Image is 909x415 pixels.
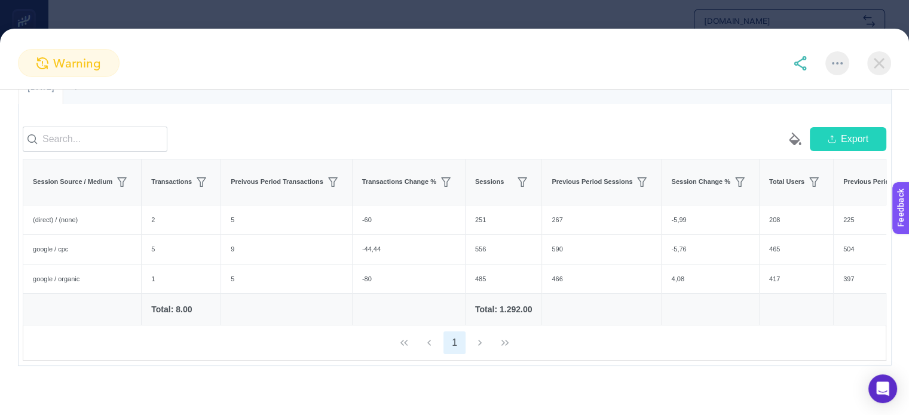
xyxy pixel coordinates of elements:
span: Feedback [7,4,45,13]
div: 5 [221,265,352,294]
div: 466 [542,265,661,294]
div: 9 [221,235,352,264]
img: warning [36,57,48,69]
div: -60 [353,205,465,235]
div: 465 [760,235,833,264]
span: Session Source / Medium [33,177,112,187]
div: 485 [466,265,541,294]
img: share [793,56,807,70]
div: -44,44 [353,235,465,264]
span: Transactions [151,177,192,187]
img: More options [832,62,843,64]
div: -5,76 [662,235,758,264]
span: Previous Period Sessions [552,177,632,187]
span: Session Change % [671,177,730,187]
div: -5,99 [662,205,758,235]
div: google / organic [23,265,141,294]
div: 556 [466,235,541,264]
div: (direct) / (none) [23,205,141,235]
span: Preivous Period Transactions [231,177,323,187]
div: 5 [142,235,221,264]
span: Total Users [769,177,804,187]
div: 208 [760,205,833,235]
div: Total: 1.292.00 [475,303,532,315]
img: close-dialog [867,51,891,75]
div: google / cpc [23,235,141,264]
span: Export [841,132,868,146]
span: warning [53,54,101,72]
div: 267 [542,205,661,235]
button: Export [810,127,886,151]
button: 1 [443,331,466,354]
div: 5 [221,205,352,235]
div: 2 [142,205,221,235]
div: 417 [760,265,833,294]
span: Transactions Change % [362,177,436,187]
div: 251 [466,205,541,235]
div: -80 [353,265,465,294]
div: Open Intercom Messenger [868,374,897,403]
div: 1 [142,265,221,294]
div: 590 [542,235,661,264]
div: 4,08 [662,265,758,294]
input: Search... [23,127,167,152]
div: Total: 8.00 [151,303,211,315]
span: Sessions [475,177,504,187]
